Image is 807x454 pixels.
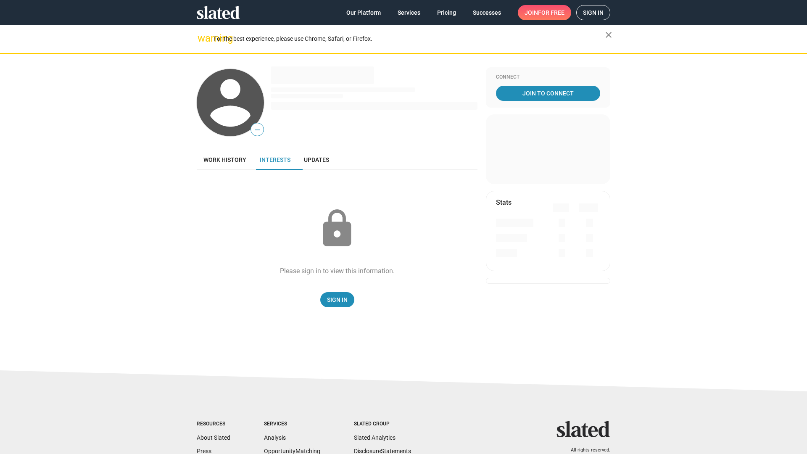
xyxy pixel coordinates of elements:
[518,5,571,20] a: Joinfor free
[398,5,420,20] span: Services
[391,5,427,20] a: Services
[538,5,564,20] span: for free
[496,74,600,81] div: Connect
[264,421,320,428] div: Services
[430,5,463,20] a: Pricing
[253,150,297,170] a: Interests
[604,30,614,40] mat-icon: close
[280,267,395,275] div: Please sign in to view this information.
[197,434,230,441] a: About Slated
[327,292,348,307] span: Sign In
[576,5,610,20] a: Sign in
[197,150,253,170] a: Work history
[346,5,381,20] span: Our Platform
[316,208,358,250] mat-icon: lock
[297,150,336,170] a: Updates
[340,5,388,20] a: Our Platform
[466,5,508,20] a: Successes
[354,434,396,441] a: Slated Analytics
[214,33,605,45] div: For the best experience, please use Chrome, Safari, or Firefox.
[437,5,456,20] span: Pricing
[198,33,208,43] mat-icon: warning
[473,5,501,20] span: Successes
[203,156,246,163] span: Work history
[260,156,290,163] span: Interests
[496,198,512,207] mat-card-title: Stats
[264,434,286,441] a: Analysis
[197,421,230,428] div: Resources
[498,86,599,101] span: Join To Connect
[525,5,564,20] span: Join
[354,421,411,428] div: Slated Group
[496,86,600,101] a: Join To Connect
[320,292,354,307] a: Sign In
[304,156,329,163] span: Updates
[583,5,604,20] span: Sign in
[251,124,264,135] span: —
